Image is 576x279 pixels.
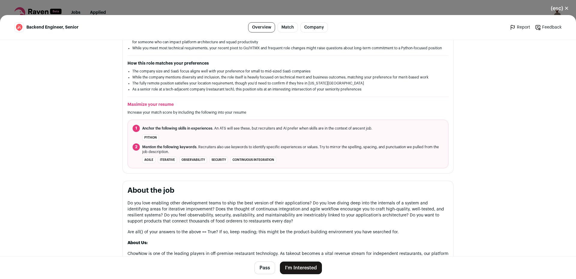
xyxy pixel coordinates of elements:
p: Are all() of your answers to the above == True? If so, keep reading; this might be the product-bu... [127,229,448,235]
strong: About Us: [127,241,148,245]
li: observability [179,157,207,163]
button: I'm Interested [280,262,322,274]
h2: How this role matches your preferences [127,60,448,66]
span: Backend Engineer, Senior [26,24,79,30]
li: The company size and SaaS focus aligns well with your preference for small to mid-sized SaaS comp... [132,69,444,74]
a: Match [277,22,298,32]
h2: About the job [127,186,448,195]
i: recent job. [354,127,372,130]
p: Increase your match score by including the following into your resume [127,110,448,115]
a: Feedback [535,24,562,30]
span: 2 [133,143,140,151]
li: While you meet most technical requirements, your recent pivot to Go/HTMX and frequent role change... [132,46,444,51]
li: The fully remote position satisfies your location requirement, though you'd need to confirm if th... [132,81,444,86]
span: Anchor the following skills in experiences [142,127,212,130]
p: Do you love enabling other development teams to ship the best version of their applications? Do y... [127,200,448,224]
a: Company [300,22,328,32]
li: While the company mentions diversity and inclusion, the role itself is heavily focused on technic... [132,75,444,80]
li: Python [142,134,159,141]
span: . An ATS will see these, but recruiters and AI prefer when skills are in the context of a [142,126,372,131]
img: 30f2d7c96d74c59bb225f22fd607278207284c290477e370201cad183887230c.jpg [15,23,24,32]
li: continuous integration [230,157,276,163]
span: . Recruiters also use keywords to identify specific experiences or values. Try to mirror the spel... [142,145,443,154]
li: iterative [158,157,177,163]
li: agile [142,157,155,163]
button: Close modal [544,2,576,15]
span: 1 [133,125,140,132]
button: Pass [254,262,275,274]
li: security [209,157,228,163]
p: ChowNow is one of the leading players in off-premise restaurant technology. As takeout becomes a ... [127,251,448,275]
li: As a senior role at a tech-adjacent company (restaurant tech), this position sits at an interesti... [132,87,444,92]
span: Mention the following keywords [142,145,196,149]
a: Report [510,24,530,30]
h2: Maximize your resume [127,102,448,108]
a: Overview [248,22,275,32]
